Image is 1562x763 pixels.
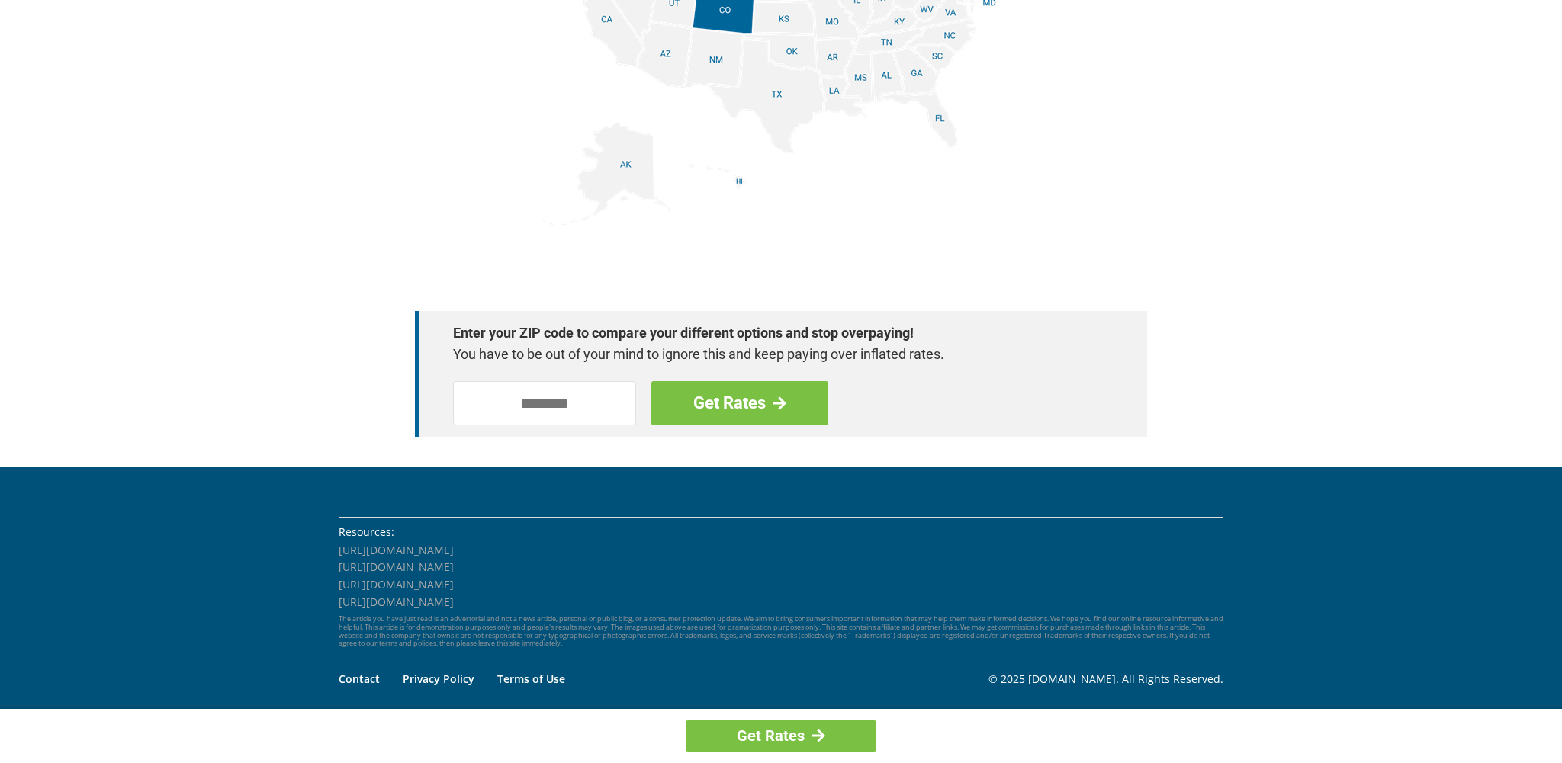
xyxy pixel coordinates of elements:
[339,559,454,574] a: [URL][DOMAIN_NAME]
[339,595,454,609] a: [URL][DOMAIN_NAME]
[686,720,876,752] a: Get Rates
[339,543,454,557] a: [URL][DOMAIN_NAME]
[651,381,828,425] a: Get Rates
[339,615,1223,648] p: The article you have just read is an advertorial and not a news article, personal or public blog,...
[497,672,565,686] a: Terms of Use
[453,322,1094,344] strong: Enter your ZIP code to compare your different options and stop overpaying!
[339,577,454,591] a: [URL][DOMAIN_NAME]
[453,344,1094,365] p: You have to be out of your mind to ignore this and keep paying over inflated rates.
[988,671,1223,688] p: © 2025 [DOMAIN_NAME]. All Rights Reserved.
[339,524,1223,540] li: Resources:
[403,672,474,686] a: Privacy Policy
[339,672,380,686] a: Contact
